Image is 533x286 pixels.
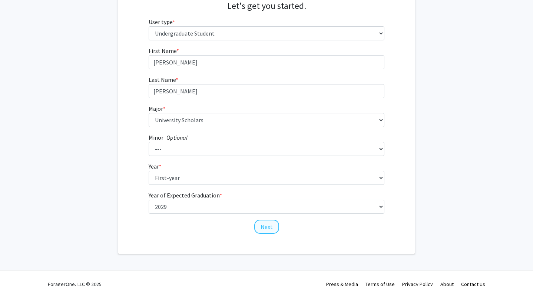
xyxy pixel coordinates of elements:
[149,133,188,142] label: Minor
[149,191,222,200] label: Year of Expected Graduation
[149,162,161,171] label: Year
[149,47,176,54] span: First Name
[149,104,165,113] label: Major
[149,76,176,83] span: Last Name
[254,220,279,234] button: Next
[149,17,175,26] label: User type
[163,134,188,141] i: - Optional
[6,253,32,280] iframe: Chat
[149,1,385,11] h4: Let's get you started.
